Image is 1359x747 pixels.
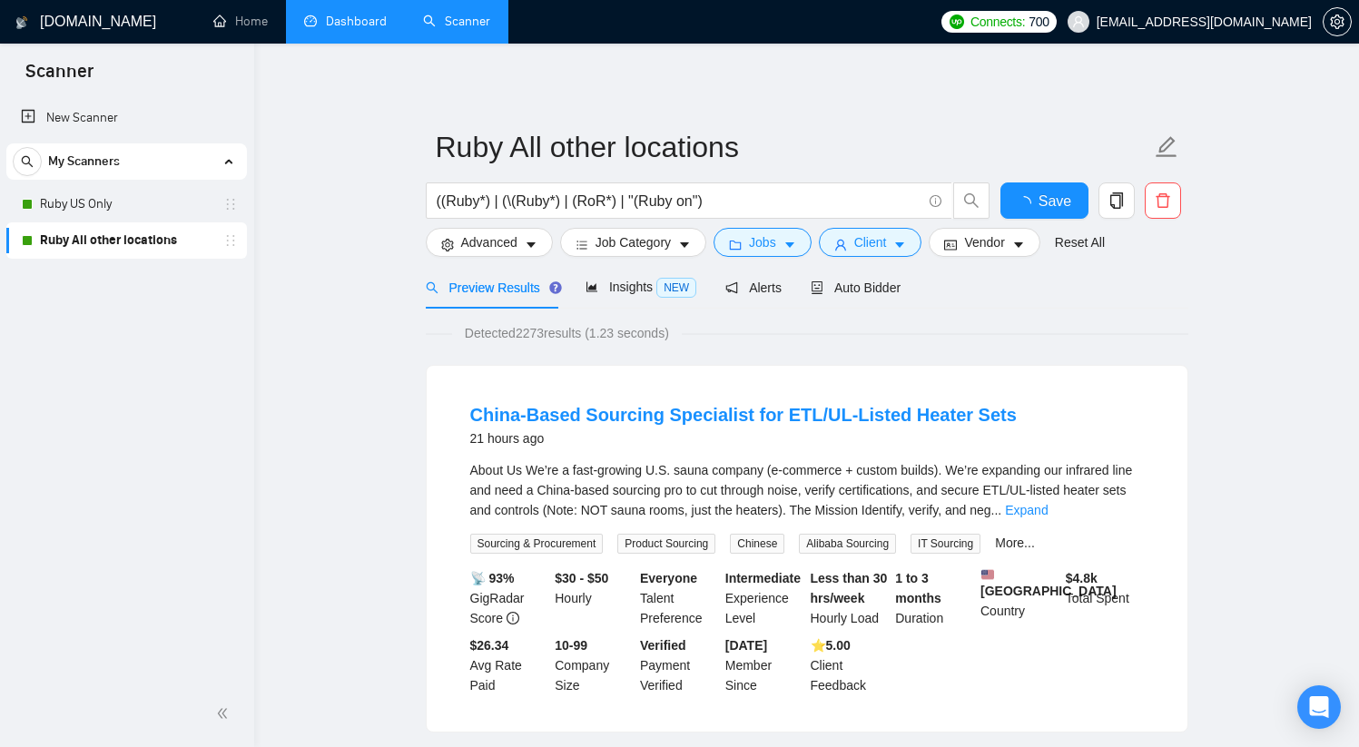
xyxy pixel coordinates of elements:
span: idcard [944,238,957,251]
span: caret-down [1012,238,1025,251]
button: Save [1000,182,1088,219]
span: Sourcing & Procurement [470,534,604,554]
span: Connects: [970,12,1025,32]
a: More... [995,536,1035,550]
div: Hourly [551,568,636,628]
div: About Us We’re a fast-growing U.S. sauna company (e-commerce + custom builds). We’re expanding ou... [470,460,1144,520]
span: Alerts [725,280,782,295]
span: caret-down [525,238,537,251]
span: user [834,238,847,251]
b: [GEOGRAPHIC_DATA] [980,568,1117,598]
span: info-circle [507,612,519,624]
button: copy [1098,182,1135,219]
button: delete [1145,182,1181,219]
b: 10-99 [555,638,587,653]
span: edit [1155,135,1178,159]
div: Avg Rate Paid [467,635,552,695]
span: Scanner [11,58,108,96]
span: Chinese [730,534,784,554]
b: Everyone [640,571,697,585]
button: idcardVendorcaret-down [929,228,1039,257]
span: folder [729,238,742,251]
b: [DATE] [725,638,767,653]
span: Client [854,232,887,252]
button: setting [1323,7,1352,36]
span: delete [1146,192,1180,209]
div: Open Intercom Messenger [1297,685,1341,729]
b: Intermediate [725,571,801,585]
div: Country [977,568,1062,628]
span: My Scanners [48,143,120,180]
b: $26.34 [470,638,509,653]
div: Member Since [722,635,807,695]
span: caret-down [678,238,691,251]
span: notification [725,281,738,294]
span: caret-down [893,238,906,251]
b: $ 4.8k [1066,571,1098,585]
div: GigRadar Score [467,568,552,628]
span: ... [991,503,1002,517]
span: search [14,155,41,168]
button: search [953,182,990,219]
div: Duration [891,568,977,628]
span: Product Sourcing [617,534,715,554]
a: homeHome [213,14,268,29]
span: copy [1099,192,1134,209]
span: robot [811,281,823,294]
span: holder [223,197,238,211]
span: 700 [1029,12,1049,32]
span: info-circle [930,195,941,207]
input: Search Freelance Jobs... [437,190,921,212]
li: My Scanners [6,143,247,259]
span: Advanced [461,232,517,252]
span: Vendor [964,232,1004,252]
span: caret-down [783,238,796,251]
span: IT Sourcing [911,534,980,554]
b: ⭐️ 5.00 [811,638,851,653]
b: 📡 93% [470,571,515,585]
div: Company Size [551,635,636,695]
span: user [1072,15,1085,28]
span: Jobs [749,232,776,252]
span: Job Category [596,232,671,252]
b: $30 - $50 [555,571,608,585]
div: Client Feedback [807,635,892,695]
a: searchScanner [423,14,490,29]
span: Alibaba Sourcing [799,534,896,554]
button: search [13,147,42,176]
span: Preview Results [426,280,556,295]
b: Verified [640,638,686,653]
a: dashboardDashboard [304,14,387,29]
button: userClientcaret-down [819,228,922,257]
span: NEW [656,278,696,298]
b: 1 to 3 months [895,571,941,605]
li: New Scanner [6,100,247,136]
div: Experience Level [722,568,807,628]
span: holder [223,233,238,248]
span: setting [441,238,454,251]
div: Payment Verified [636,635,722,695]
button: barsJob Categorycaret-down [560,228,706,257]
img: logo [15,8,28,37]
a: Reset All [1055,232,1105,252]
img: 🇺🇸 [981,568,994,581]
div: Total Spent [1062,568,1147,628]
a: China-Based Sourcing Specialist for ETL/UL-Listed Heater Sets [470,405,1017,425]
a: Ruby All other locations [40,222,212,259]
span: Detected 2273 results (1.23 seconds) [452,323,682,343]
a: setting [1323,15,1352,29]
span: search [954,192,989,209]
a: New Scanner [21,100,232,136]
div: Hourly Load [807,568,892,628]
img: upwork-logo.png [950,15,964,29]
button: settingAdvancedcaret-down [426,228,553,257]
b: Less than 30 hrs/week [811,571,888,605]
button: folderJobscaret-down [714,228,812,257]
span: Auto Bidder [811,280,901,295]
a: Expand [1005,503,1048,517]
span: area-chart [586,280,598,293]
span: loading [1017,196,1039,211]
span: bars [576,238,588,251]
div: Tooltip anchor [547,280,564,296]
span: Save [1039,190,1071,212]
